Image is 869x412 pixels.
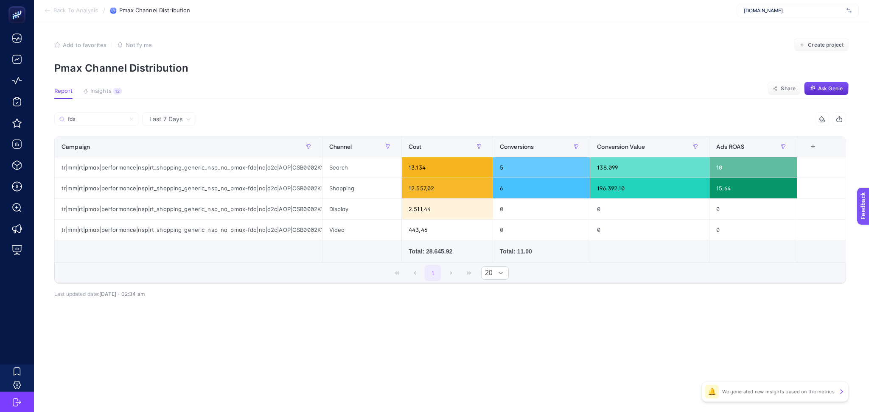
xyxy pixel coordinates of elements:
span: Create project [808,42,844,48]
span: Conversion Value [597,143,645,150]
div: 12.557,02 [402,178,493,198]
span: [DATE]・02:34 am [99,291,145,297]
div: 6 [493,178,590,198]
div: 15,64 [709,178,797,198]
button: Ask Genie [804,82,849,95]
div: 0 [493,220,590,240]
span: Channel [329,143,352,150]
span: Campaign [62,143,90,150]
span: Add to favorites [63,42,107,48]
button: Share [768,82,801,95]
input: Search [68,116,126,122]
div: 2.511,44 [402,199,493,219]
span: Cost [409,143,422,150]
div: 0 [590,220,709,240]
span: Notify me [126,42,152,48]
button: Add to favorites [54,42,107,48]
div: tr|mm|rt|pmax|performance|nsp|rt_shopping_generic_nsp_na_pmax-fda|na|d2c|AOP|OSB0002K1Q [55,178,322,198]
span: Conversions [500,143,534,150]
div: 196.392,10 [590,178,709,198]
div: tr|mm|rt|pmax|performance|nsp|rt_shopping_generic_nsp_na_pmax-fda|na|d2c|AOP|OSB0002K1Q [55,157,322,178]
p: Pmax Channel Distribution [54,62,849,74]
div: 5 [493,157,590,178]
span: Rows per page [482,267,493,279]
div: Total: 28.645.92 [409,247,486,256]
div: Shopping [322,178,402,198]
span: Pmax Channel Distribution [119,7,190,14]
button: Create project [794,38,849,52]
span: Report [54,88,73,95]
div: 0 [709,220,797,240]
span: [DOMAIN_NAME] [744,7,843,14]
div: 13.134 [402,157,493,178]
div: 0 [590,199,709,219]
div: Total: 11.00 [500,247,583,256]
div: + [805,143,821,150]
span: Insights [90,88,112,95]
div: Video [322,220,402,240]
div: 12 [113,88,122,95]
div: 138.099 [590,157,709,178]
span: Back To Analysis [53,7,98,14]
div: 0 [709,199,797,219]
img: svg%3e [847,6,852,15]
div: Last 7 Days [54,126,846,297]
div: 6 items selected [804,143,811,162]
span: Ads ROAS [716,143,744,150]
button: 1 [425,265,441,281]
span: Feedback [5,3,32,9]
span: Last updated date: [54,291,99,297]
div: 443,46 [402,220,493,240]
div: Display [322,199,402,219]
div: tr|mm|rt|pmax|performance|nsp|rt_shopping_generic_nsp_na_pmax-fda|na|d2c|AOP|OSB0002K1Q [55,199,322,219]
div: 10 [709,157,797,178]
div: tr|mm|rt|pmax|performance|nsp|rt_shopping_generic_nsp_na_pmax-fda|na|d2c|AOP|OSB0002K1Q [55,220,322,240]
div: 0 [493,199,590,219]
button: Notify me [117,42,152,48]
div: Search [322,157,402,178]
span: / [103,7,105,14]
span: Ask Genie [818,85,843,92]
span: Last 7 Days [149,115,182,123]
span: Share [781,85,796,92]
